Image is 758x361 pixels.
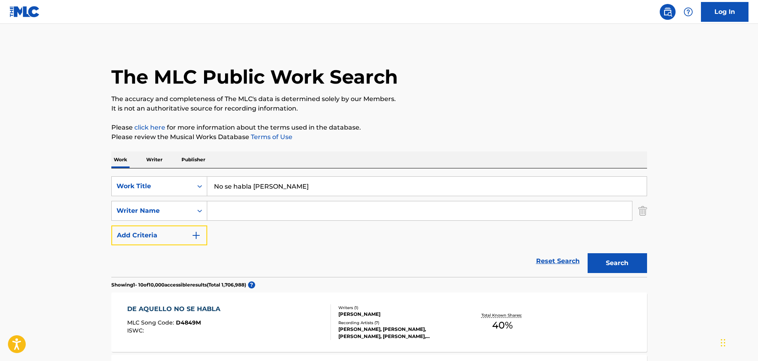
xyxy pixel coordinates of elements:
[111,104,647,113] p: It is not an authoritative source for recording information.
[144,151,165,168] p: Writer
[111,151,130,168] p: Work
[111,225,207,245] button: Add Criteria
[481,312,524,318] p: Total Known Shares:
[111,65,398,89] h1: The MLC Public Work Search
[492,318,513,332] span: 40 %
[338,305,458,311] div: Writers ( 1 )
[111,94,647,104] p: The accuracy and completeness of The MLC's data is determined solely by our Members.
[116,181,188,191] div: Work Title
[721,331,726,355] div: Drag
[338,320,458,326] div: Recording Artists ( 7 )
[111,281,246,288] p: Showing 1 - 10 of 10,000 accessible results (Total 1,706,988 )
[116,206,188,216] div: Writer Name
[684,7,693,17] img: help
[680,4,696,20] div: Help
[532,252,584,270] a: Reset Search
[663,7,672,17] img: search
[718,323,758,361] iframe: Chat Widget
[248,281,255,288] span: ?
[111,176,647,277] form: Search Form
[338,326,458,340] div: [PERSON_NAME], [PERSON_NAME], [PERSON_NAME], [PERSON_NAME], [PERSON_NAME]
[127,327,146,334] span: ISWC :
[134,124,165,131] a: click here
[111,132,647,142] p: Please review the Musical Works Database
[179,151,208,168] p: Publisher
[588,253,647,273] button: Search
[127,319,176,326] span: MLC Song Code :
[127,304,224,314] div: DE AQUELLO NO SE HABLA
[338,311,458,318] div: [PERSON_NAME]
[638,201,647,221] img: Delete Criterion
[10,6,40,17] img: MLC Logo
[111,123,647,132] p: Please for more information about the terms used in the database.
[660,4,676,20] a: Public Search
[191,231,201,240] img: 9d2ae6d4665cec9f34b9.svg
[111,292,647,352] a: DE AQUELLO NO SE HABLAMLC Song Code:D4849MISWC:Writers (1)[PERSON_NAME]Recording Artists (7)[PERS...
[176,319,201,326] span: D4849M
[249,133,292,141] a: Terms of Use
[701,2,748,22] a: Log In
